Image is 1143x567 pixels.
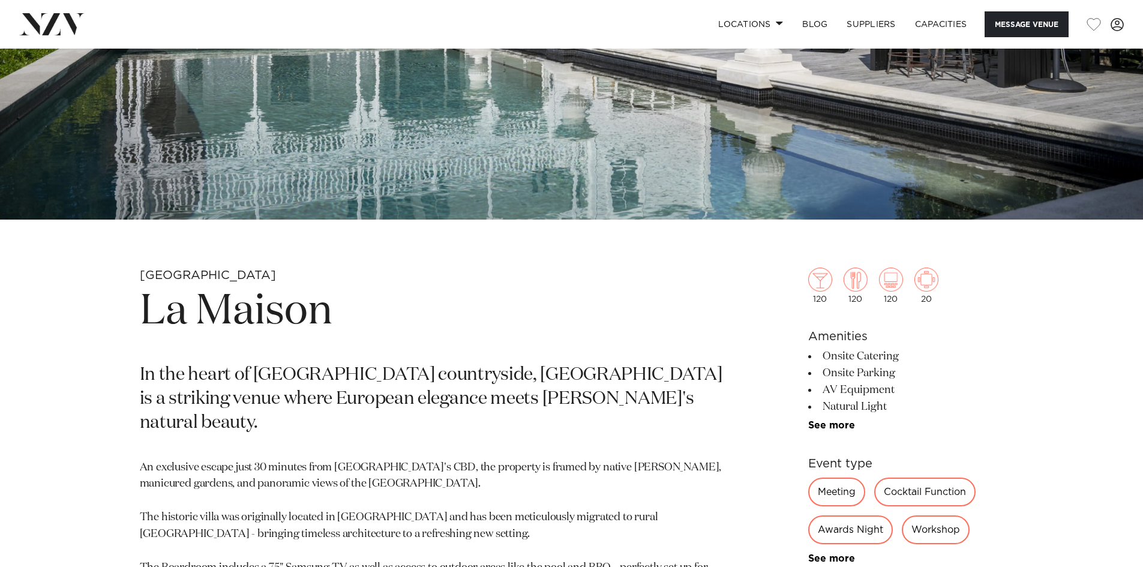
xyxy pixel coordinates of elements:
a: Capacities [905,11,977,37]
div: 120 [808,268,832,304]
li: AV Equipment [808,382,1004,398]
img: cocktail.png [808,268,832,292]
a: BLOG [793,11,837,37]
div: 120 [879,268,903,304]
div: Cocktail Function [874,478,976,506]
li: Natural Light [808,398,1004,415]
div: 120 [844,268,868,304]
button: Message Venue [985,11,1069,37]
img: nzv-logo.png [19,13,85,35]
p: In the heart of [GEOGRAPHIC_DATA] countryside, [GEOGRAPHIC_DATA] is a striking venue where Europe... [140,364,723,436]
img: dining.png [844,268,868,292]
small: [GEOGRAPHIC_DATA] [140,269,276,281]
a: Locations [709,11,793,37]
div: Meeting [808,478,865,506]
li: Onsite Catering [808,348,1004,365]
div: 20 [914,268,938,304]
div: Awards Night [808,515,893,544]
h1: La Maison [140,284,723,340]
img: theatre.png [879,268,903,292]
h6: Amenities [808,328,1004,346]
li: Onsite Parking [808,365,1004,382]
a: SUPPLIERS [837,11,905,37]
img: meeting.png [914,268,938,292]
h6: Event type [808,455,1004,473]
div: Workshop [902,515,970,544]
